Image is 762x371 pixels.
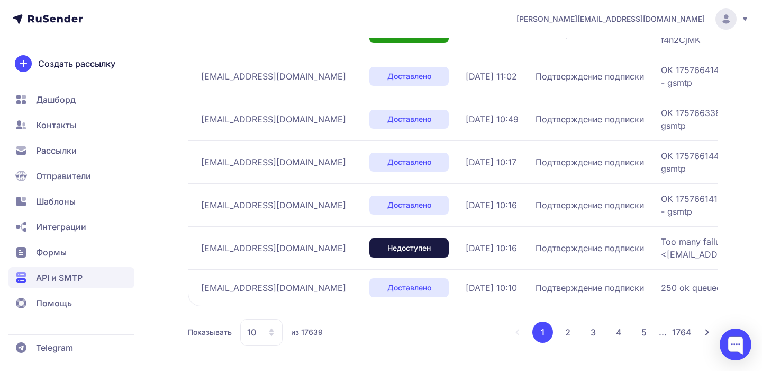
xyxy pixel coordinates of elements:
span: Подтверждение подписки [536,242,644,254]
span: Интеграции [36,220,86,233]
span: ... [659,327,667,338]
button: 1 [532,322,553,343]
span: Доставлено [387,114,431,125]
button: 4 [608,322,629,343]
button: 2 [557,322,578,343]
span: Создать рассылку [38,57,115,70]
span: Доставлено [387,200,431,210]
span: [EMAIL_ADDRESS][DOMAIN_NAME] [201,156,346,169]
span: Недоступен [387,243,431,253]
span: Доставлено [387,71,431,82]
span: Формы [36,246,67,259]
span: [EMAIL_ADDRESS][DOMAIN_NAME] [201,113,346,126]
span: [DATE] 10:16 [466,242,517,254]
span: Дашборд [36,93,76,106]
span: Подтверждение подписки [536,281,644,294]
button: 3 [583,322,604,343]
span: Показывать [188,327,232,338]
span: Контакты [36,119,76,131]
span: Помощь [36,297,72,310]
span: [EMAIL_ADDRESS][DOMAIN_NAME] [201,242,346,254]
span: Шаблоны [36,195,76,208]
span: [DATE] 10:10 [466,281,517,294]
span: Подтверждение подписки [536,199,644,211]
span: Подтверждение подписки [536,156,644,169]
span: Отправители [36,170,91,182]
button: 5 [633,322,655,343]
span: Доставлено [387,282,431,293]
span: [PERSON_NAME][EMAIL_ADDRESS][DOMAIN_NAME] [516,14,705,24]
span: 10 [247,326,256,339]
span: [DATE] 10:16 [466,199,517,211]
span: Доставлено [387,157,431,167]
a: Telegram [8,337,134,358]
span: [EMAIL_ADDRESS][DOMAIN_NAME] [201,281,346,294]
span: [DATE] 10:49 [466,113,519,126]
span: [EMAIL_ADDRESS][DOMAIN_NAME] [201,70,346,83]
button: 1764 [671,322,692,343]
span: из 17639 [291,327,323,338]
span: [EMAIL_ADDRESS][DOMAIN_NAME] [201,199,346,211]
span: Telegram [36,341,73,354]
span: Подтверждение подписки [536,70,644,83]
span: Подтверждение подписки [536,113,644,126]
span: [DATE] 10:17 [466,156,516,169]
span: API и SMTP [36,271,83,284]
span: Рассылки [36,144,77,157]
span: [DATE] 11:02 [466,70,517,83]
